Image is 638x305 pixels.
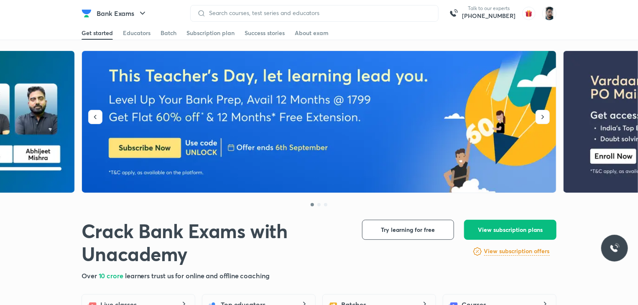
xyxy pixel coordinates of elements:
a: View subscription offers [484,247,550,257]
div: Educators [123,29,151,37]
a: Success stories [245,26,285,40]
img: Company Logo [82,8,92,18]
h6: View subscription offers [484,247,550,256]
div: Subscription plan [186,29,235,37]
div: Get started [82,29,113,37]
h1: Crack Bank Exams with Unacademy [82,220,349,266]
button: Try learning for free [362,220,454,240]
div: Batch [161,29,176,37]
a: Get started [82,26,113,40]
img: call-us [445,5,462,22]
span: View subscription plans [478,226,543,234]
a: Subscription plan [186,26,235,40]
a: Educators [123,26,151,40]
a: [PHONE_NUMBER] [462,12,516,20]
img: avatar [522,7,536,20]
span: 10 crore [99,271,125,280]
span: Over [82,271,99,280]
img: Snehasish Das [542,6,556,20]
img: ttu [610,243,620,253]
button: View subscription plans [464,220,556,240]
a: Batch [161,26,176,40]
span: Try learning for free [381,226,435,234]
div: Success stories [245,29,285,37]
button: Bank Exams [92,5,153,22]
div: About exam [295,29,329,37]
p: Talk to our experts [462,5,516,12]
span: learners trust us for online and offline coaching [125,271,270,280]
input: Search courses, test series and educators [206,10,431,16]
a: About exam [295,26,329,40]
